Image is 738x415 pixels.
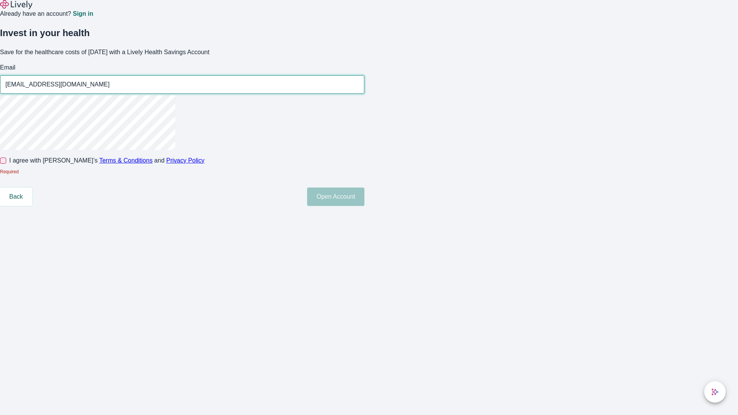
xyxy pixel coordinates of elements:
[166,157,205,164] a: Privacy Policy
[99,157,153,164] a: Terms & Conditions
[711,388,719,396] svg: Lively AI Assistant
[73,11,93,17] a: Sign in
[9,156,204,165] span: I agree with [PERSON_NAME]’s and
[704,381,726,403] button: chat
